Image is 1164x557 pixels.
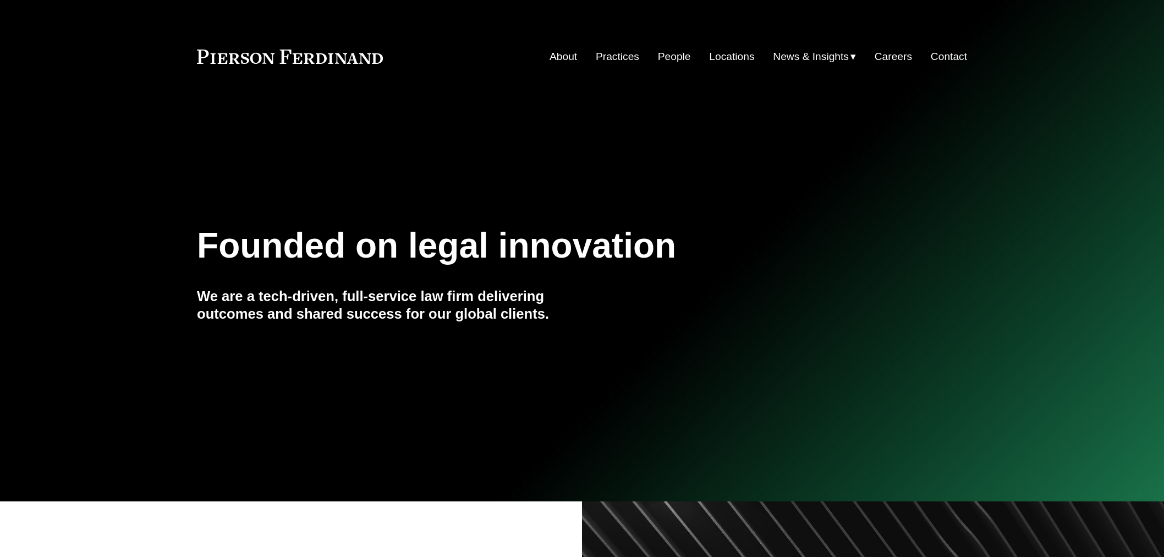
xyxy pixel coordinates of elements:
a: People [658,46,691,67]
a: About [550,46,577,67]
h4: We are a tech-driven, full-service law firm delivering outcomes and shared success for our global... [197,287,582,323]
span: News & Insights [773,47,849,67]
a: folder dropdown [773,46,856,67]
a: Practices [596,46,639,67]
h1: Founded on legal innovation [197,226,839,266]
a: Locations [709,46,754,67]
a: Careers [875,46,912,67]
a: Contact [931,46,967,67]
